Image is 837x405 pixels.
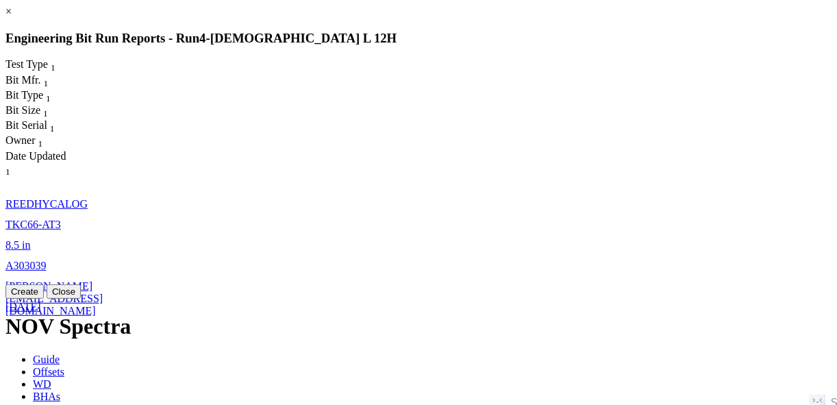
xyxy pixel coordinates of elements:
[5,314,832,339] h1: NOV Spectra
[5,119,81,134] div: Bit Serial Sort None
[33,378,51,390] span: WD
[210,31,397,45] span: [DEMOGRAPHIC_DATA] L 12H
[5,284,44,299] button: Create
[51,63,55,73] sub: 1
[5,89,74,104] div: Sort None
[43,104,48,116] span: Sort None
[5,5,12,17] a: ×
[51,58,55,70] span: Sort None
[199,31,205,45] span: 4
[5,239,19,251] span: 8.5
[33,354,60,365] span: Guide
[5,104,40,116] span: Bit Size
[5,301,41,312] a: [DATE]
[33,391,60,402] span: BHAs
[5,74,73,89] div: Bit Mfr. Sort None
[5,58,81,73] div: Sort None
[5,74,41,86] span: Bit Mfr.
[5,58,81,73] div: Test Type Sort None
[5,134,74,149] div: Owner Sort None
[38,139,43,149] sub: 1
[47,284,81,299] button: Close
[5,167,10,177] sub: 1
[33,366,64,378] span: Offsets
[5,134,74,149] div: Sort None
[5,104,74,119] div: Sort None
[5,198,88,210] a: REEDHYCALOG
[5,89,74,104] div: Bit Type Sort None
[5,219,61,230] a: TKC66-AT3
[5,150,66,162] span: Date Updated
[22,239,30,251] span: in
[5,58,48,70] span: Test Type
[5,74,73,89] div: Sort None
[38,134,43,146] span: Sort None
[43,108,48,119] sub: 1
[5,89,43,101] span: Bit Type
[46,93,51,103] sub: 1
[5,104,74,119] div: Bit Size Sort None
[5,260,47,271] a: A303039
[46,89,51,101] span: Sort None
[5,150,73,177] div: Sort None
[44,74,49,86] span: Sort None
[5,119,81,134] div: Sort None
[5,162,10,174] span: Sort None
[5,31,832,46] h3: Engineering Bit Run Reports - Run -
[50,119,55,131] span: Sort None
[5,280,103,317] a: [PERSON_NAME][EMAIL_ADDRESS][DOMAIN_NAME]
[5,119,47,131] span: Bit Serial
[44,78,49,88] sub: 1
[5,239,30,251] a: 8.5 in
[5,150,73,177] div: Date Updated Sort None
[5,134,36,146] span: Owner
[50,123,55,134] sub: 1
